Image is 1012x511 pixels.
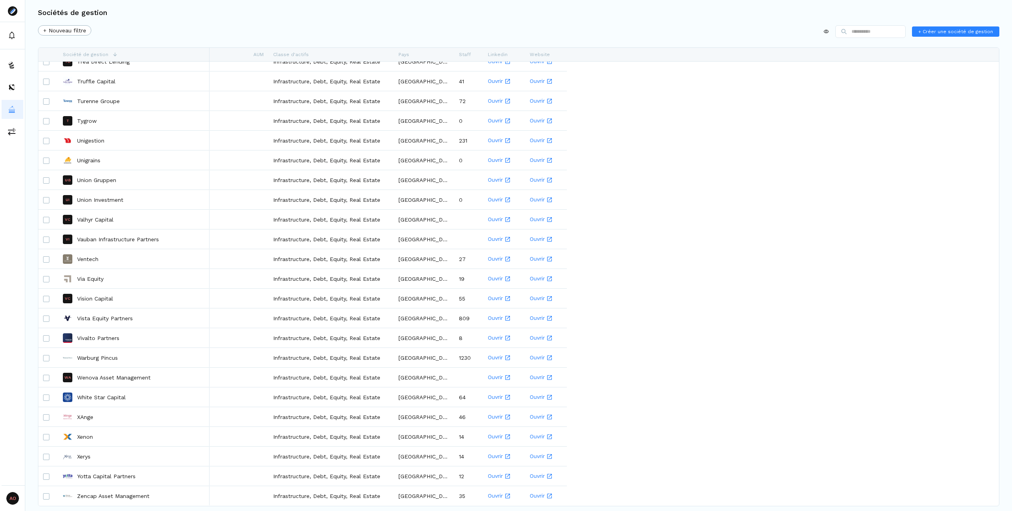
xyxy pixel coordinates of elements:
img: Turenne Groupe [63,96,72,106]
div: Infrastructure, Debt, Equity, Real Estate [268,190,394,209]
div: 14 [454,447,483,466]
p: TD [65,60,71,64]
p: Union Investment [77,196,123,204]
a: Ouvrir [488,408,520,426]
a: Ouvrir [530,368,562,387]
a: Ventech [77,255,98,263]
div: Infrastructure, Debt, Equity, Real Estate [268,466,394,486]
a: Ouvrir [530,151,562,169]
img: distributors [8,83,16,91]
div: 231 [454,131,483,150]
button: asset-managers [2,100,23,119]
div: [GEOGRAPHIC_DATA] [394,170,454,190]
div: [GEOGRAPHIC_DATA] [394,249,454,269]
span: Société de gestion [63,52,108,57]
div: 19 [454,269,483,288]
div: 1230 [454,348,483,367]
a: Vista Equity Partners [77,314,133,322]
a: Ouvrir [488,131,520,150]
a: Valhyr Capital [77,216,113,224]
div: Infrastructure, Debt, Equity, Real Estate [268,52,394,71]
div: Infrastructure, Debt, Equity, Real Estate [268,91,394,111]
a: Ouvrir [530,329,562,347]
a: Ouvrir [488,368,520,387]
div: [GEOGRAPHIC_DATA] [394,210,454,229]
div: Infrastructure, Debt, Equity, Real Estate [268,289,394,308]
a: Ouvrir [488,171,520,189]
a: Trea Direct Lending [77,58,130,66]
p: UI [66,198,70,202]
img: Zencap Asset Management [63,491,72,501]
a: Yotta Capital Partners [77,472,136,480]
p: XAnge [77,413,93,421]
div: [GEOGRAPHIC_DATA] [394,387,454,407]
a: Ouvrir [488,487,520,505]
div: [GEOGRAPHIC_DATA] [394,229,454,249]
a: Ouvrir [488,329,520,347]
a: Ouvrir [530,171,562,189]
a: Ouvrir [530,408,562,426]
p: Zencap Asset Management [77,492,149,500]
div: [GEOGRAPHIC_DATA] [394,131,454,150]
a: Ouvrir [530,250,562,268]
img: commissions [8,128,16,135]
span: Classe d'actifs [273,52,309,57]
a: Unigestion [77,137,104,145]
div: 0 [454,111,483,130]
a: Ouvrir [488,348,520,367]
div: [GEOGRAPHIC_DATA] [394,52,454,71]
div: Infrastructure, Debt, Equity, Real Estate [268,387,394,407]
a: Ouvrir [530,111,562,130]
a: Ouvrir [488,210,520,229]
a: Vision Capital [77,295,113,302]
div: Infrastructure, Debt, Equity, Real Estate [268,486,394,505]
a: Ouvrir [530,230,562,248]
div: 0 [454,190,483,209]
div: Infrastructure, Debt, Equity, Real Estate [268,170,394,190]
button: funds [2,56,23,75]
div: Infrastructure, Debt, Equity, Real Estate [268,328,394,348]
button: distributors [2,78,23,97]
a: Ouvrir [530,190,562,209]
a: Ouvrir [530,467,562,485]
p: Via Equity [77,275,104,283]
a: Unigrains [77,156,100,164]
div: 72 [454,91,483,111]
a: Ouvrir [488,111,520,130]
a: Ouvrir [488,309,520,327]
a: Turenne Groupe [77,97,120,105]
p: Vauban Infrastructure Partners [77,235,159,243]
p: Xenon [77,433,93,441]
a: Ouvrir [488,269,520,288]
p: Xerys [77,453,91,460]
div: 64 [454,387,483,407]
div: Infrastructure, Debt, Equity, Real Estate [268,368,394,387]
img: Yotta Capital Partners [63,472,72,481]
a: Ouvrir [530,309,562,327]
a: Ouvrir [530,289,562,308]
div: 35 [454,486,483,505]
a: Warburg Pincus [77,354,118,362]
div: 0 [454,150,483,170]
a: Ouvrir [530,427,562,446]
div: [GEOGRAPHIC_DATA] [394,348,454,367]
img: Xenon [63,432,72,441]
button: + Nouveau filtre [38,25,91,36]
a: commissions [2,122,23,141]
div: [GEOGRAPHIC_DATA] [394,466,454,486]
span: Staff [459,52,471,57]
div: [GEOGRAPHIC_DATA] [394,269,454,288]
span: Website [530,52,550,57]
a: Ouvrir [530,52,562,71]
a: Ouvrir [530,487,562,505]
div: Infrastructure, Debt, Equity, Real Estate [268,131,394,150]
a: Ouvrir [530,72,562,90]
